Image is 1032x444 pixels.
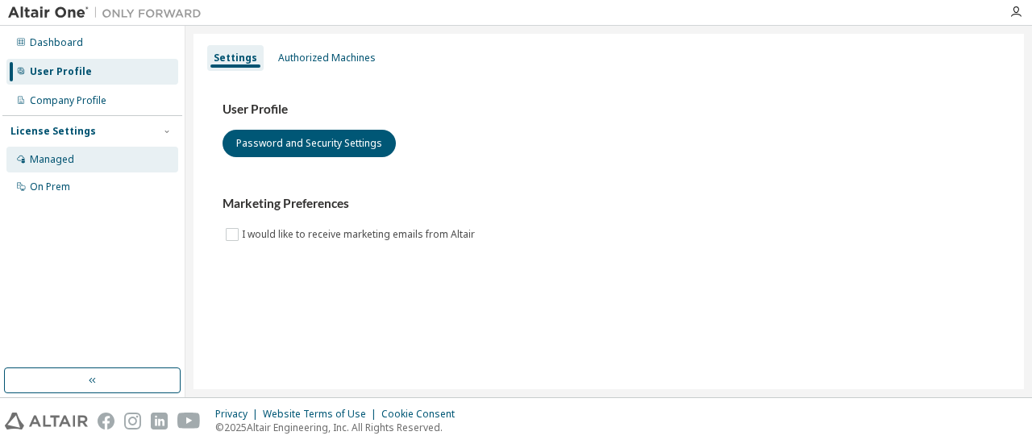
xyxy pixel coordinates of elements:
img: instagram.svg [124,413,141,429]
label: I would like to receive marketing emails from Altair [242,225,478,244]
img: linkedin.svg [151,413,168,429]
div: Dashboard [30,36,83,49]
div: Website Terms of Use [263,408,381,421]
div: License Settings [10,125,96,138]
button: Password and Security Settings [223,130,396,157]
img: Altair One [8,5,210,21]
div: On Prem [30,181,70,193]
div: Cookie Consent [381,408,464,421]
img: altair_logo.svg [5,413,88,429]
p: © 2025 Altair Engineering, Inc. All Rights Reserved. [215,421,464,434]
div: User Profile [30,65,92,78]
div: Company Profile [30,94,106,107]
div: Authorized Machines [278,52,376,64]
div: Privacy [215,408,263,421]
h3: User Profile [223,102,995,118]
div: Settings [214,52,257,64]
img: youtube.svg [177,413,201,429]
h3: Marketing Preferences [223,196,995,212]
div: Managed [30,153,74,166]
img: facebook.svg [98,413,114,429]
